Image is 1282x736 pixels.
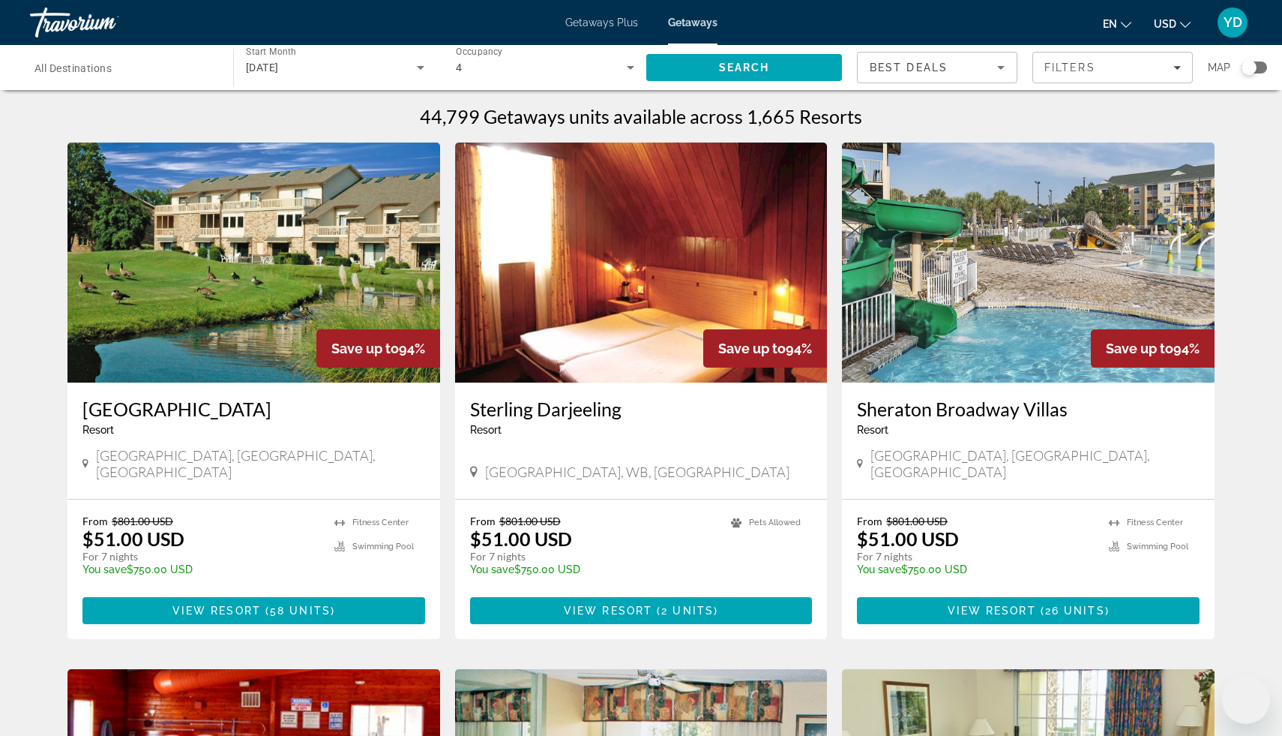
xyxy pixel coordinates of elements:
[1032,52,1193,83] button: Filters
[870,447,1200,480] span: [GEOGRAPHIC_DATA], [GEOGRAPHIC_DATA], [GEOGRAPHIC_DATA]
[96,447,425,480] span: [GEOGRAPHIC_DATA], [GEOGRAPHIC_DATA], [GEOGRAPHIC_DATA]
[470,424,502,436] span: Resort
[749,518,801,527] span: Pets Allowed
[331,341,399,356] span: Save up to
[112,515,173,527] span: $801.00 USD
[661,605,714,617] span: 2 units
[870,59,1005,77] mat-select: Sort by
[646,54,842,81] button: Search
[1103,18,1117,30] span: en
[857,550,1094,563] p: For 7 nights
[270,605,331,617] span: 58 units
[1213,7,1252,38] button: User Menu
[470,597,813,624] button: View Resort(2 units)
[261,605,335,617] span: ( )
[34,59,214,77] input: Select destination
[470,550,717,563] p: For 7 nights
[456,62,462,74] span: 4
[564,605,652,617] span: View Resort
[842,143,1215,383] img: Sheraton Broadway Villas
[456,47,503,57] span: Occupancy
[857,563,1094,575] p: $750.00 USD
[857,424,888,436] span: Resort
[67,143,440,383] img: Grand Palms Resort Villas
[172,605,261,617] span: View Resort
[1091,329,1215,368] div: 94%
[1222,676,1270,724] iframe: Кнопка запуска окна обмена сообщениями
[857,563,901,575] span: You save
[82,563,319,575] p: $750.00 USD
[34,62,112,74] span: All Destinations
[948,605,1036,617] span: View Resort
[1154,18,1176,30] span: USD
[1127,542,1188,551] span: Swimming Pool
[82,527,184,550] p: $51.00 USD
[719,62,770,74] span: Search
[1036,605,1110,617] span: ( )
[857,597,1200,624] button: View Resort(26 units)
[246,62,279,74] span: [DATE]
[470,527,572,550] p: $51.00 USD
[565,17,638,29] a: Getaways Plus
[1127,518,1183,527] span: Fitness Center
[82,515,108,527] span: From
[82,424,114,436] span: Resort
[703,329,827,368] div: 94%
[82,563,127,575] span: You save
[30,3,180,42] a: Travorium
[499,515,561,527] span: $801.00 USD
[857,398,1200,420] a: Sheraton Broadway Villas
[470,398,813,420] a: Sterling Darjeeling
[1208,57,1230,78] span: Map
[470,563,514,575] span: You save
[470,563,717,575] p: $750.00 USD
[857,527,959,550] p: $51.00 USD
[246,47,296,57] span: Start Month
[352,518,409,527] span: Fitness Center
[82,550,319,563] p: For 7 nights
[316,329,440,368] div: 94%
[1154,13,1191,35] button: Change currency
[870,62,948,74] span: Best Deals
[1044,62,1095,74] span: Filters
[1103,13,1131,35] button: Change language
[82,597,425,624] button: View Resort(58 units)
[652,605,718,617] span: ( )
[420,105,862,128] h1: 44,799 Getaways units available across 1,665 Resorts
[1045,605,1105,617] span: 26 units
[1106,341,1173,356] span: Save up to
[886,515,948,527] span: $801.00 USD
[470,515,496,527] span: From
[352,542,414,551] span: Swimming Pool
[455,143,828,383] img: Sterling Darjeeling
[485,464,789,480] span: [GEOGRAPHIC_DATA], WB, [GEOGRAPHIC_DATA]
[1224,15,1242,30] span: YD
[857,515,882,527] span: From
[718,341,786,356] span: Save up to
[82,398,425,420] a: [GEOGRAPHIC_DATA]
[668,17,717,29] a: Getaways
